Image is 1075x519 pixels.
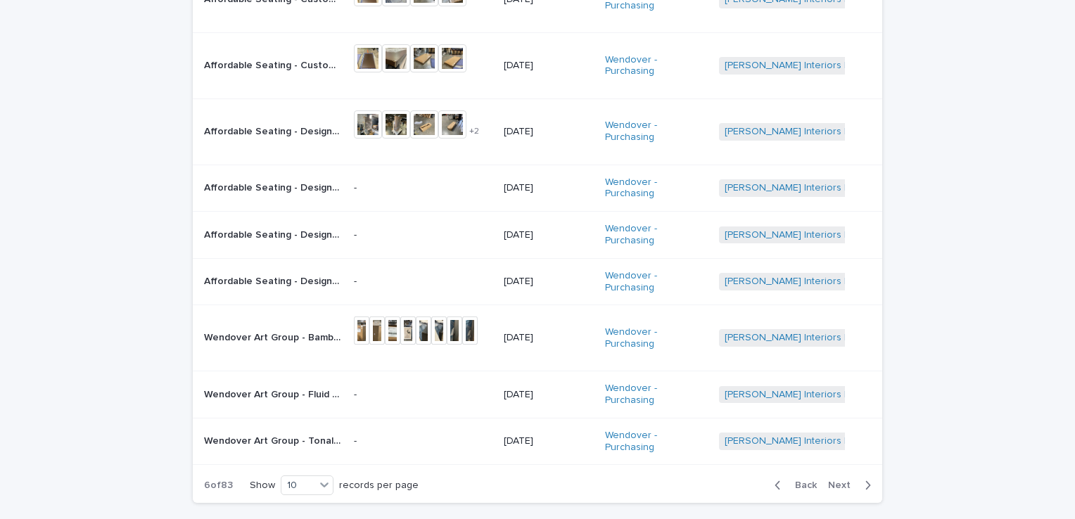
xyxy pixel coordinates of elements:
tr: Wendover Art Group - Tonal Leaves 2Sku WNT2453 Medium Matte Paper Treatment Straight Fit (No Mats... [193,418,882,465]
p: Affordable Seating - Custom Laminate Table Top with Self Edge SKU# ASF-LSE Table Size30in x 60in ... [204,57,345,72]
a: [PERSON_NAME] Interiors | Inbound Shipment | 24292 [725,389,968,401]
a: [PERSON_NAME] Interiors | Inbound Shipment | 24065 [725,60,969,72]
p: [DATE] [504,60,594,72]
p: [DATE] [504,182,594,194]
p: records per page [339,480,419,492]
a: [PERSON_NAME] Interiors | Inbound Shipment | 24065 [725,276,969,288]
a: [PERSON_NAME] Interiors | Inbound Shipment | 24065 [725,182,969,194]
tr: Affordable Seating - Designer Series Square Table Base - Standard Ht SKU# ASF-TB-CI-4S-30 Base Si... [193,258,882,305]
p: - [354,435,492,447]
tr: Affordable Seating - Custom Laminate Table Top with Self Edge SKU# ASF-LSE Table Size30in x 60in ... [193,32,882,98]
tr: Wendover Art Group - Bamboo Predecessor SKU WMET0178 27*41 | 74102Wendover Art Group - Bamboo Pre... [193,305,882,371]
a: [PERSON_NAME] Interiors | Inbound Shipment | 24065 [725,126,969,138]
p: - [354,276,492,288]
p: [DATE] [504,332,594,344]
a: [PERSON_NAME] Interiors | Inbound Shipment | 24292 [725,332,968,344]
p: Affordable Seating - Designer Series Square Table Base - Standard Ht SKU# ASF-TB-CI-4S-30 Base Si... [204,226,345,241]
a: Wendover - Purchasing [605,120,708,143]
p: [DATE] [504,126,594,138]
p: Affordable Seating - Designer Series Square Table Base - Standard Ht SKU# ASF-TB-CI-4S-30 Base Si... [204,179,345,194]
p: 6 of 83 [193,468,244,503]
a: Wendover - Purchasing [605,430,708,454]
tr: Affordable Seating - Designer Series Square Table Base - Standard Ht SKU# ASF-TB-CI-4S-30 Base Si... [193,98,882,165]
p: Wendover Art Group - Bamboo Predecessor SKU WMET0178 27*41 | 74102 [204,329,345,344]
p: [DATE] [504,229,594,241]
a: Wendover - Purchasing [605,223,708,247]
a: Wendover - Purchasing [605,383,708,406]
a: [PERSON_NAME] Interiors | Inbound Shipment | 24292 [725,435,968,447]
div: 10 [281,478,315,493]
span: + 2 [469,127,479,136]
a: [PERSON_NAME] Interiors | Inbound Shipment | 24065 [725,229,969,241]
p: - [354,389,492,401]
span: Next [828,480,859,490]
a: Wendover - Purchasing [605,54,708,78]
p: [DATE] [504,389,594,401]
p: Show [250,480,275,492]
a: Wendover - Purchasing [605,326,708,350]
span: Back [787,480,817,490]
p: Wendover Art Group - Fluid Breeze 1 SKU WNT2428 | 74106 [204,386,345,401]
tr: Affordable Seating - Designer Series Square Table Base - Standard Ht SKU# ASF-TB-CI-4S-30 Base Si... [193,212,882,259]
p: Affordable Seating - Designer Series Square Table Base - Standard Ht SKU# ASF-TB-CI-4S-30 Base Si... [204,273,345,288]
p: - [354,229,492,241]
tr: Affordable Seating - Designer Series Square Table Base - Standard Ht SKU# ASF-TB-CI-4S-30 Base Si... [193,165,882,212]
a: Wendover - Purchasing [605,177,708,200]
p: [DATE] [504,435,594,447]
p: Affordable Seating - Designer Series Square Table Base - Standard Ht SKU# ASF-TB-CI-4S-30 Base Si... [204,123,345,138]
button: Next [822,479,882,492]
button: Back [763,479,822,492]
p: [DATE] [504,276,594,288]
a: Wendover - Purchasing [605,270,708,294]
p: Wendover Art Group - Tonal Leaves 2Sku WNT2453 Medium Matte Paper Treatment Straight Fit (No Mats... [204,432,345,447]
tr: Wendover Art Group - Fluid Breeze 1 SKU WNT2428 | 74106Wendover Art Group - Fluid Breeze 1 SKU WN... [193,371,882,418]
p: - [354,182,492,194]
